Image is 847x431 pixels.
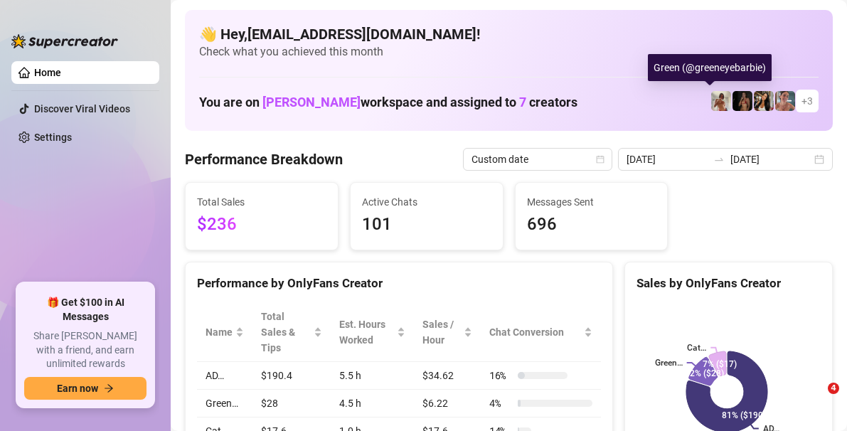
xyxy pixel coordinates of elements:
[733,91,752,111] img: D
[197,303,252,362] th: Name
[730,151,811,167] input: End date
[34,103,130,115] a: Discover Viral Videos
[489,324,581,340] span: Chat Conversion
[24,296,147,324] span: 🎁 Get $100 in AI Messages
[828,383,839,394] span: 4
[775,91,795,111] img: YL
[489,368,512,383] span: 16 %
[527,211,656,238] span: 696
[422,316,461,348] span: Sales / Hour
[489,395,512,411] span: 4 %
[199,95,577,110] h1: You are on workspace and assigned to creators
[11,34,118,48] img: logo-BBDzfeDw.svg
[799,383,833,417] iframe: Intercom live chat
[472,149,604,170] span: Custom date
[252,362,331,390] td: $190.4
[627,151,708,167] input: Start date
[34,67,61,78] a: Home
[185,149,343,169] h4: Performance Breakdown
[206,324,233,340] span: Name
[199,24,819,44] h4: 👋 Hey, [EMAIL_ADDRESS][DOMAIN_NAME] !
[362,194,491,210] span: Active Chats
[197,390,252,417] td: Green…
[481,303,601,362] th: Chat Conversion
[24,329,147,371] span: Share [PERSON_NAME] with a friend, and earn unlimited rewards
[596,155,604,164] span: calendar
[754,91,774,111] img: AD
[197,194,326,210] span: Total Sales
[801,93,813,109] span: + 3
[197,211,326,238] span: $236
[362,211,491,238] span: 101
[252,303,331,362] th: Total Sales & Tips
[414,362,481,390] td: $34.62
[57,383,98,394] span: Earn now
[519,95,526,110] span: 7
[636,274,821,293] div: Sales by OnlyFans Creator
[527,194,656,210] span: Messages Sent
[713,154,725,165] span: swap-right
[197,274,601,293] div: Performance by OnlyFans Creator
[104,383,114,393] span: arrow-right
[252,390,331,417] td: $28
[687,343,706,353] text: Cat…
[655,358,683,368] text: Green…
[262,95,361,110] span: [PERSON_NAME]
[713,154,725,165] span: to
[711,91,731,111] img: Green
[261,309,311,356] span: Total Sales & Tips
[339,316,394,348] div: Est. Hours Worked
[331,390,414,417] td: 4.5 h
[414,303,481,362] th: Sales / Hour
[331,362,414,390] td: 5.5 h
[199,44,819,60] span: Check what you achieved this month
[34,132,72,143] a: Settings
[197,362,252,390] td: AD…
[24,377,147,400] button: Earn nowarrow-right
[414,390,481,417] td: $6.22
